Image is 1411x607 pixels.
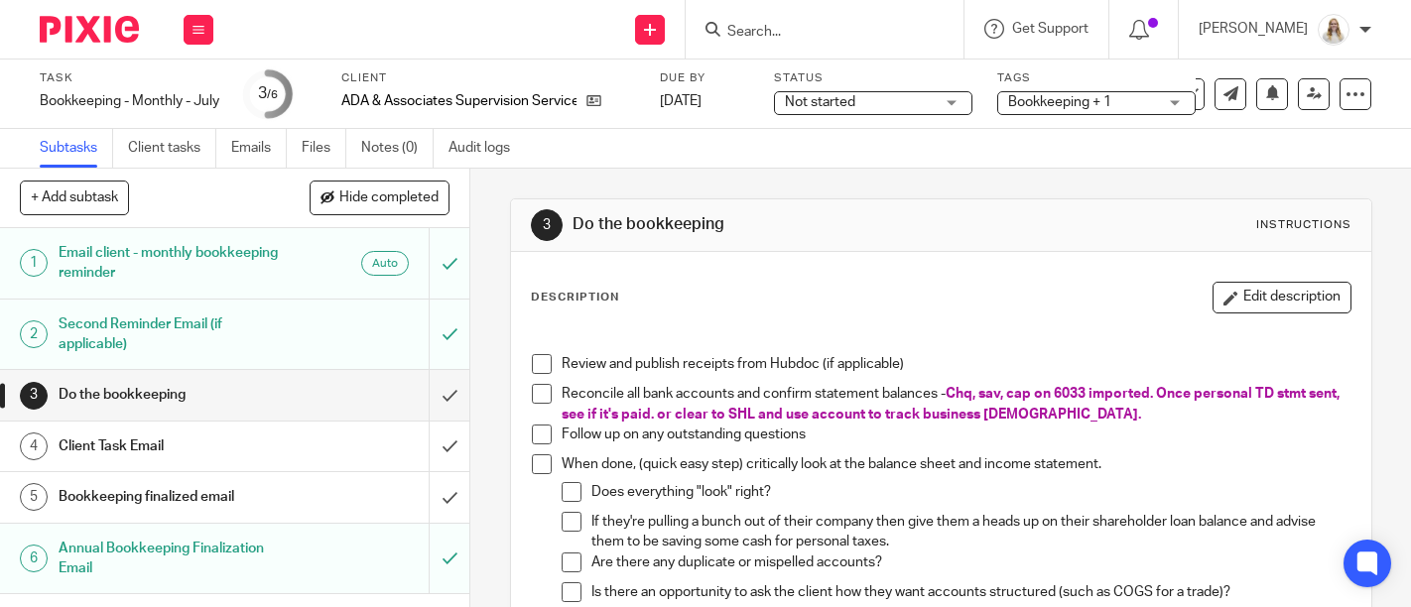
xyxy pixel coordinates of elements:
div: 3 [20,382,48,410]
p: If they're pulling a bunch out of their company then give them a heads up on their shareholder lo... [591,512,1350,552]
p: [PERSON_NAME] [1199,19,1308,39]
div: Bookkeeping - Monthly - July [40,91,219,111]
h1: Client Task Email [59,431,293,461]
div: 2 [20,320,48,348]
p: When done, (quick easy step) critically look at the balance sheet and income statement. [562,454,1350,474]
h1: Do the bookkeeping [573,214,983,235]
p: Is there an opportunity to ask the client how they want accounts structured (such as COGS for a t... [591,582,1350,602]
a: Subtasks [40,129,113,168]
span: Hide completed [339,190,439,206]
label: Status [774,70,972,86]
a: Notes (0) [361,129,434,168]
div: 3 [531,209,563,241]
button: Hide completed [310,181,449,214]
p: ADA & Associates Supervision Services Ltd [341,91,577,111]
div: 6 [20,545,48,572]
h1: Second Reminder Email (if applicable) [59,309,293,360]
a: Audit logs [449,129,525,168]
a: Client tasks [128,129,216,168]
p: Review and publish receipts from Hubdoc (if applicable) [562,354,1350,374]
p: Reconcile all bank accounts and confirm statement balances - [562,384,1350,425]
span: [DATE] [660,94,702,108]
button: Edit description [1213,282,1351,313]
div: Auto [361,251,409,276]
img: Pixie [40,16,139,43]
button: + Add subtask [20,181,129,214]
div: Instructions [1256,217,1351,233]
h1: Annual Bookkeeping Finalization Email [59,534,293,584]
span: Bookkeeping + 1 [1008,95,1111,109]
label: Task [40,70,219,86]
p: Are there any duplicate or mispelled accounts? [591,552,1350,572]
h1: Do the bookkeeping [59,380,293,410]
h1: Bookkeeping finalized email [59,482,293,512]
img: Headshot%2011-2024%20white%20background%20square%202.JPG [1318,14,1349,46]
label: Due by [660,70,749,86]
div: 4 [20,432,48,460]
div: 5 [20,483,48,511]
span: Get Support [1012,22,1089,36]
div: 1 [20,249,48,277]
div: 3 [258,82,278,105]
p: Description [531,290,619,305]
label: Client [341,70,635,86]
p: Follow up on any outstanding questions [562,425,1350,444]
p: Does everything "look" right? [591,482,1350,502]
a: Emails [231,129,287,168]
span: Chq, sav, cap on 6033 imported. Once personal TD stmt sent, see if it's paid. or clear to SHL and... [562,387,1343,421]
h1: Email client - monthly bookkeeping reminder [59,238,293,289]
label: Tags [997,70,1196,86]
a: Files [302,129,346,168]
span: Not started [785,95,855,109]
small: /6 [267,89,278,100]
input: Search [725,24,904,42]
